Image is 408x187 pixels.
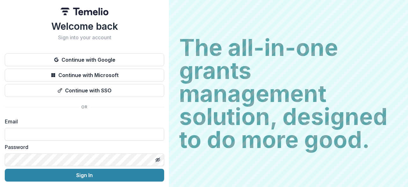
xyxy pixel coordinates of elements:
[61,8,108,15] img: Temelio
[5,53,164,66] button: Continue with Google
[5,118,160,125] label: Email
[5,69,164,82] button: Continue with Microsoft
[5,169,164,182] button: Sign In
[5,35,164,41] h2: Sign into your account
[5,20,164,32] h1: Welcome back
[153,155,163,165] button: Toggle password visibility
[5,84,164,97] button: Continue with SSO
[5,143,160,151] label: Password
